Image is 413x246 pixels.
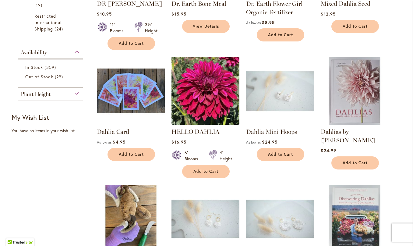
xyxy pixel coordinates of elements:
[182,20,230,33] a: View Details
[245,55,316,126] img: Dahlia Mini Hoops
[12,113,49,122] strong: My Wish List
[34,2,44,8] span: 19
[321,128,375,144] a: Dahlias by [PERSON_NAME]
[25,73,77,80] a: Out of Stock 29
[171,120,239,126] a: Hello Dahlia
[97,128,129,135] a: Dahlia Card
[246,20,261,25] span: As low as
[257,148,304,161] button: Add to Cart
[34,13,68,32] a: Restricted International Shipping
[12,128,93,134] div: You have no items in your wish list.
[21,49,47,56] span: Availability
[97,57,165,125] img: Group shot of Dahlia Cards
[268,152,293,157] span: Add to Cart
[268,32,293,37] span: Add to Cart
[119,41,144,46] span: Add to Cart
[5,224,22,241] iframe: Launch Accessibility Center
[113,139,125,145] span: $4.95
[321,11,335,17] span: $12.95
[343,24,368,29] span: Add to Cart
[171,11,186,17] span: $15.95
[119,152,144,157] span: Add to Cart
[193,169,218,174] span: Add to Cart
[246,128,297,135] a: Dahlia Mini Hoops
[331,20,379,33] button: Add to Cart
[185,150,202,162] div: 6" Blooms
[34,13,62,32] span: Restricted International Shipping
[257,28,304,41] button: Add to Cart
[262,20,274,25] span: $8.95
[331,156,379,169] button: Add to Cart
[97,140,111,144] span: As low as
[25,64,77,70] a: In Stock 359
[171,139,186,145] span: $16.95
[25,64,43,70] span: In Stock
[97,120,165,126] a: Group shot of Dahlia Cards
[108,148,155,161] button: Add to Cart
[246,120,314,126] a: Dahlia Mini Hoops
[171,128,220,135] a: HELLO DAHLIA
[321,148,336,153] span: $24.99
[171,57,239,125] img: Hello Dahlia
[55,73,65,80] span: 29
[97,11,111,17] span: $10.95
[193,24,219,29] span: View Details
[220,150,232,162] div: 4' Height
[246,140,261,144] span: As low as
[343,160,368,166] span: Add to Cart
[55,26,64,32] span: 24
[25,74,53,80] span: Out of Stock
[182,165,230,178] button: Add to Cart
[110,22,127,34] div: 11" Blooms
[145,22,157,34] div: 3½' Height
[321,57,389,125] img: Dahlias by Naomi Slade - FRONT
[108,37,155,50] button: Add to Cart
[321,120,389,126] a: Dahlias by Naomi Slade - FRONT
[262,139,277,145] span: $24.95
[21,91,51,98] span: Plant Height
[44,64,57,70] span: 359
